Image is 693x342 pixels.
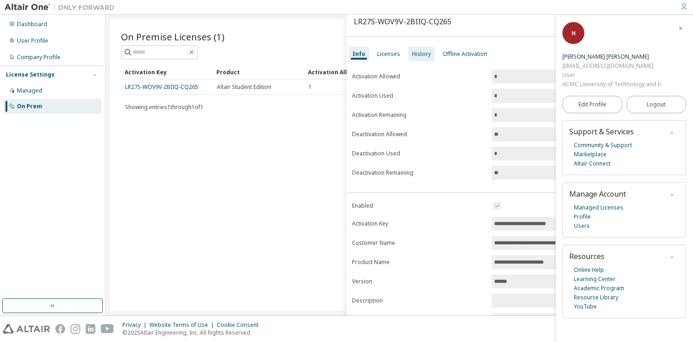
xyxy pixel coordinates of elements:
div: Managed [17,87,42,94]
div: User [562,71,661,80]
div: License Settings [6,71,55,78]
span: Edit Profile [578,101,606,108]
div: Product [216,65,301,79]
div: User Profile [17,37,48,44]
label: Deactivation Used [352,150,486,157]
a: Profile [574,212,591,221]
div: Offline Activation [443,50,487,58]
div: Info [352,50,365,58]
a: Online Help [574,265,604,275]
div: Privacy [122,321,149,329]
span: On Premise Licenses (1) [121,30,225,43]
img: facebook.svg [55,324,65,334]
a: Learning Center [574,275,616,284]
p: © 2025 Altair Engineering, Inc. All Rights Reserved. [122,329,264,336]
span: Manage Account [569,189,626,199]
div: Licenses [377,50,400,58]
label: Activation Allowed [352,73,486,80]
label: Deactivation Remaining [352,169,486,177]
label: Activation Key [352,220,486,227]
a: Altair Connect [574,159,610,168]
a: Users [574,221,590,231]
span: Showing entries 1 through 1 of 1 [125,103,203,111]
div: History [412,50,431,58]
a: Resource Library [574,293,618,302]
button: Logout [627,96,687,113]
a: Edit Profile [562,96,622,113]
label: Description [352,297,486,304]
span: Logout [647,100,665,109]
div: HCMC University of Technology and Education [562,80,661,89]
img: linkedin.svg [86,324,95,334]
label: Activation Remaining [352,111,486,119]
span: Altair Student Edition [217,83,271,91]
label: Version [352,278,486,285]
div: Cookie Consent [217,321,264,329]
label: Product Name [352,259,486,266]
label: Customer Name [352,239,486,247]
span: Support & Services [569,127,634,137]
img: youtube.svg [101,324,114,334]
a: YouTube [574,302,597,311]
label: Deactivation Allowed [352,131,486,138]
a: Community & Support [574,141,632,150]
div: LR27S-WOV9V-2BIIQ-CQ265 [354,18,451,25]
a: LR27S-WOV9V-2BIIQ-CQ265 [125,83,198,91]
div: Activation Key [125,65,209,79]
div: Company Profile [17,54,60,61]
img: altair_logo.svg [3,324,50,334]
span: H [572,29,576,37]
img: instagram.svg [71,324,80,334]
label: Enabled [352,202,486,210]
div: On Prem [17,103,42,110]
div: Dashboard [17,21,47,28]
img: Altair One [5,3,119,12]
label: Activation Used [352,92,486,99]
div: Activation Allowed [308,65,392,79]
a: Marketplace [574,150,606,159]
div: [EMAIL_ADDRESS][DOMAIN_NAME] [562,61,661,71]
a: Managed Licenses [574,203,623,212]
div: Hau Vo Xuan [562,52,661,61]
div: Website Terms of Use [149,321,217,329]
span: 1 [308,83,312,91]
a: Academic Program [574,284,624,293]
span: Resources [569,251,605,261]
